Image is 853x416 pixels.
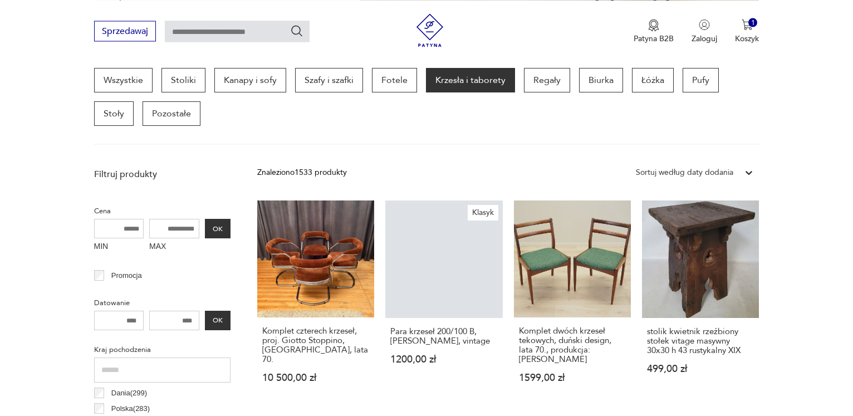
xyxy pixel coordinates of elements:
a: Biurka [579,68,623,92]
h3: stolik kwietnik rzeźbiony stołek vitage masywny 30x30 h 43 rustykalny XIX [647,327,754,355]
button: OK [205,219,231,238]
label: MIN [94,238,144,256]
p: Kraj pochodzenia [94,344,231,356]
a: KlasykPara krzeseł 200/100 B, M. Zieliński, vintagePara krzeseł 200/100 B, [PERSON_NAME], vintage... [385,200,503,404]
p: Datowanie [94,297,231,309]
a: Pufy [683,68,719,92]
button: Zaloguj [692,19,717,43]
a: Komplet dwóch krzeseł tekowych, duński design, lata 70., produkcja: DaniaKomplet dwóch krzeseł te... [514,200,631,404]
div: Sortuj według daty dodania [636,167,733,179]
a: Pozostałe [143,101,200,126]
button: Szukaj [290,24,303,37]
p: Zaloguj [692,33,717,43]
a: stolik kwietnik rzeźbiony stołek vitage masywny 30x30 h 43 rustykalny XIXstolik kwietnik rzeźbion... [642,200,759,404]
p: Dania ( 299 ) [111,387,147,399]
a: Łóżka [632,68,674,92]
label: MAX [149,238,199,256]
p: 499,00 zł [647,364,754,374]
a: Fotele [372,68,417,92]
img: Patyna - sklep z meblami i dekoracjami vintage [413,13,447,47]
p: Cena [94,205,231,217]
a: Kanapy i sofy [214,68,286,92]
a: Krzesła i taborety [426,68,515,92]
p: Koszyk [735,33,759,43]
button: Sprzedawaj [94,21,156,41]
p: 1599,00 zł [519,373,626,383]
h3: Komplet dwóch krzeseł tekowych, duński design, lata 70., produkcja: [PERSON_NAME] [519,326,626,364]
a: Komplet czterech krzeseł, proj. Giotto Stoppino, Włochy, lata 70.Komplet czterech krzeseł, proj. ... [257,200,374,404]
a: Stoliki [161,68,205,92]
a: Stoły [94,101,134,126]
div: Znaleziono 1533 produkty [257,167,347,179]
a: Sprzedawaj [94,28,156,36]
img: Ikona koszyka [742,19,753,30]
p: Filtruj produkty [94,168,231,180]
p: Polska ( 283 ) [111,403,150,415]
a: Szafy i szafki [295,68,363,92]
a: Regały [524,68,570,92]
a: Ikona medaluPatyna B2B [634,19,674,43]
button: 1Koszyk [735,19,759,43]
img: Ikona medalu [648,19,659,31]
button: Patyna B2B [634,19,674,43]
p: Promocja [111,270,142,282]
img: Ikonka użytkownika [699,19,710,30]
p: 10 500,00 zł [262,373,369,383]
div: 1 [748,18,758,27]
h3: Para krzeseł 200/100 B, [PERSON_NAME], vintage [390,327,498,346]
h3: Komplet czterech krzeseł, proj. Giotto Stoppino, [GEOGRAPHIC_DATA], lata 70. [262,326,369,364]
button: OK [205,311,231,330]
a: Wszystkie [94,68,153,92]
p: 1200,00 zł [390,355,498,364]
p: Patyna B2B [634,33,674,43]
